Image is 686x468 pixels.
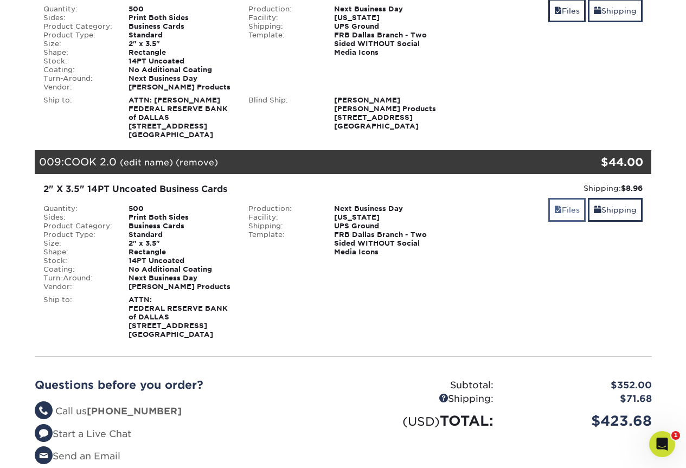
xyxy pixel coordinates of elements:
div: Shipping: [240,222,326,230]
div: Next Business Day [326,204,446,213]
span: shipping [594,206,601,214]
div: Template: [240,31,326,57]
div: Sides: [35,213,121,222]
div: 2" X 3.5" 14PT Uncoated Business Cards [43,183,438,196]
div: Turn-Around: [35,274,121,283]
small: (USD) [402,414,440,428]
div: [US_STATE] [326,14,446,22]
span: COOK 2.0 [64,156,117,168]
div: $71.68 [502,392,660,406]
div: [PERSON_NAME] Products [120,83,240,92]
div: No Additional Coating [120,265,240,274]
div: UPS Ground [326,22,446,31]
div: 500 [120,5,240,14]
div: Rectangle [120,248,240,257]
a: Start a Live Chat [35,428,131,439]
div: Print Both Sides [120,213,240,222]
div: Facility: [240,14,326,22]
strong: [PERSON_NAME] [PERSON_NAME] Products [STREET_ADDRESS] [GEOGRAPHIC_DATA] [334,96,436,130]
div: Shape: [35,248,121,257]
div: $44.00 [549,154,644,170]
div: Coating: [35,66,121,74]
div: Shape: [35,48,121,57]
div: Business Cards [120,222,240,230]
div: $352.00 [502,379,660,393]
div: Business Cards [120,22,240,31]
div: $423.68 [502,411,660,431]
div: 14PT Uncoated [120,257,240,265]
div: Next Business Day [120,274,240,283]
a: (remove) [176,157,218,168]
div: Stock: [35,57,121,66]
div: UPS Ground [326,222,446,230]
div: Shipping: [454,183,643,194]
div: Quantity: [35,204,121,213]
div: 500 [120,204,240,213]
strong: [PHONE_NUMBER] [87,406,182,416]
div: Subtotal: [343,379,502,393]
span: files [554,206,562,214]
div: No Additional Coating [120,66,240,74]
h2: Questions before you order? [35,379,335,392]
div: Facility: [240,213,326,222]
strong: $8.96 [621,184,643,193]
div: Production: [240,204,326,213]
span: shipping [594,7,601,15]
div: Print Both Sides [120,14,240,22]
div: Product Category: [35,22,121,31]
div: Size: [35,239,121,248]
div: Production: [240,5,326,14]
div: Product Type: [35,230,121,239]
div: Product Type: [35,31,121,40]
div: FRB Dallas Branch - Two Sided WITHOUT Social Media Icons [326,31,446,57]
div: Next Business Day [120,74,240,83]
div: Vendor: [35,83,121,92]
strong: ATTN: [PERSON_NAME] FEDERAL RESERVE BANK of DALLAS [STREET_ADDRESS] [GEOGRAPHIC_DATA] [129,96,228,139]
div: [US_STATE] [326,213,446,222]
div: Product Category: [35,222,121,230]
div: FRB Dallas Branch - Two Sided WITHOUT Social Media Icons [326,230,446,257]
div: TOTAL: [343,411,502,431]
div: Ship to: [35,296,121,339]
div: 009: [35,150,549,174]
a: Files [548,198,586,221]
div: 14PT Uncoated [120,57,240,66]
div: Next Business Day [326,5,446,14]
div: Blind Ship: [240,96,326,131]
div: 2" x 3.5" [120,239,240,248]
div: Ship to: [35,96,121,139]
li: Call us [35,405,335,419]
div: 2" x 3.5" [120,40,240,48]
div: Rectangle [120,48,240,57]
div: Sides: [35,14,121,22]
span: files [554,7,562,15]
div: [PERSON_NAME] Products [120,283,240,291]
span: 1 [671,431,680,440]
iframe: Google Customer Reviews [3,435,92,464]
a: (edit name) [120,157,173,168]
div: Quantity: [35,5,121,14]
div: Size: [35,40,121,48]
div: Coating: [35,265,121,274]
div: Turn-Around: [35,74,121,83]
div: Shipping: [240,22,326,31]
div: Template: [240,230,326,257]
div: Standard [120,31,240,40]
div: Vendor: [35,283,121,291]
iframe: Intercom live chat [649,431,675,457]
strong: ATTN: FEDERAL RESERVE BANK of DALLAS [STREET_ADDRESS] [GEOGRAPHIC_DATA] [129,296,228,338]
div: Stock: [35,257,121,265]
a: Shipping [588,198,643,221]
div: Standard [120,230,240,239]
div: Shipping: [343,392,502,406]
